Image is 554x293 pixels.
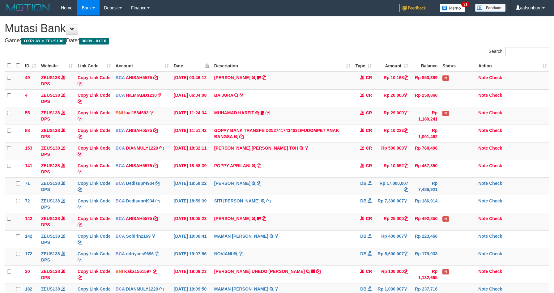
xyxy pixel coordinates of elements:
[25,251,32,256] span: 172
[214,269,305,274] a: [PERSON_NAME] UNEDO [PERSON_NAME]
[411,265,440,283] td: Rp 1,132,665
[404,75,408,80] a: Copy Rp 10,168 to clipboard
[126,198,155,203] a: Dedisupr4934
[153,75,158,80] a: Copy ANISAH5575 to clipboard
[78,93,111,104] a: Copy Link Code
[171,265,212,283] td: [DATE] 19:09:23
[39,265,75,283] td: DPS
[275,234,279,239] a: Copy MAMAN AGUSTIAN to clipboard
[156,198,160,203] a: Copy Dedisupr4934 to clipboard
[440,4,466,12] img: Button%20Memo.svg
[478,216,488,221] a: Note
[489,216,502,221] a: Check
[5,38,549,44] h4: Game: Date:
[39,107,75,125] td: DPS
[25,198,30,203] span: 72
[171,60,212,72] th: Date: activate to sort column descending
[489,128,502,133] a: Check
[360,181,366,186] span: DB
[126,146,158,151] a: DIANMULY1229
[78,216,111,227] a: Copy Link Code
[152,234,156,239] a: Copy Sobirin2169 to clipboard
[411,160,440,177] td: Rp 467,850
[158,93,162,98] a: Copy HILMIABD1230 to clipboard
[155,251,159,256] a: Copy ndriyans9696 to clipboard
[489,287,502,291] a: Check
[78,251,111,262] a: Copy Link Code
[171,248,212,265] td: [DATE] 19:07:56
[78,128,111,139] a: Copy Link Code
[39,195,75,213] td: DPS
[489,198,502,203] a: Check
[39,125,75,142] td: DPS
[39,230,75,248] td: DPS
[478,198,488,203] a: Note
[478,75,488,80] a: Note
[25,216,32,221] span: 142
[478,128,488,133] a: Note
[411,230,440,248] td: Rp 223,468
[360,234,366,239] span: DB
[116,198,125,203] span: BCA
[374,60,411,72] th: Amount: activate to sort column ascending
[5,22,549,35] h1: Mutasi Bank
[476,60,549,72] th: Action: activate to sort column ascending
[399,4,430,12] img: Feedback.jpg
[113,60,171,72] th: Account: activate to sort column ascending
[116,269,123,274] span: BNI
[39,160,75,177] td: DPS
[159,146,164,151] a: Copy DIANMULY1229 to clipboard
[366,128,372,133] span: CR
[79,38,109,45] span: 30/09 - 01/10
[171,213,212,230] td: [DATE] 19:05:23
[461,2,470,7] span: 31
[214,181,250,186] a: [PERSON_NAME]
[404,198,408,203] a: Copy Rp 7,300,007 to clipboard
[353,60,374,72] th: Type: activate to sort column ascending
[116,146,125,151] span: BCA
[411,195,440,213] td: Rp 186,914
[41,163,60,168] a: ZEUS138
[489,269,502,274] a: Check
[360,287,366,291] span: DB
[25,93,28,98] span: 4
[366,269,372,274] span: CR
[374,107,411,125] td: Rp 29,000
[39,142,75,160] td: DPS
[305,146,309,151] a: Copy CARINA OCTAVIA TOH to clipboard
[78,198,111,210] a: Copy Link Code
[239,251,243,256] a: Copy NOVIANI to clipboard
[39,248,75,265] td: DPS
[478,110,488,115] a: Note
[240,93,244,98] a: Copy BAIJURA to clipboard
[374,160,411,177] td: Rp 10,652
[404,163,408,168] a: Copy Rp 10,652 to clipboard
[505,47,549,56] input: Search:
[478,181,488,186] a: Note
[360,198,366,203] span: DB
[212,60,353,72] th: Description: activate to sort column ascending
[116,93,125,98] span: BCA
[126,216,152,221] a: ANISAH5575
[25,128,30,133] span: 88
[366,93,372,98] span: CR
[489,93,502,98] a: Check
[360,251,366,256] span: DB
[171,230,212,248] td: [DATE] 19:06:41
[374,125,411,142] td: Rp 10,223
[266,110,270,115] a: Copy MUHAMAD HARFIT to clipboard
[489,110,502,115] a: Check
[275,287,279,291] a: Copy MAMAN AGUSTIAN to clipboard
[404,93,408,98] a: Copy Rp 20,000 to clipboard
[374,213,411,230] td: Rp 25,000
[39,60,75,72] th: Website: activate to sort column ascending
[214,75,250,80] a: [PERSON_NAME]
[374,265,411,283] td: Rp 100,000
[116,216,125,221] span: BCA
[78,181,111,192] a: Copy Link Code
[171,125,212,142] td: [DATE] 11:51:42
[489,181,502,186] a: Check
[214,110,254,115] a: MUHAMAD HARFIT
[404,146,408,151] a: Copy Rp 500,000 to clipboard
[39,177,75,195] td: DPS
